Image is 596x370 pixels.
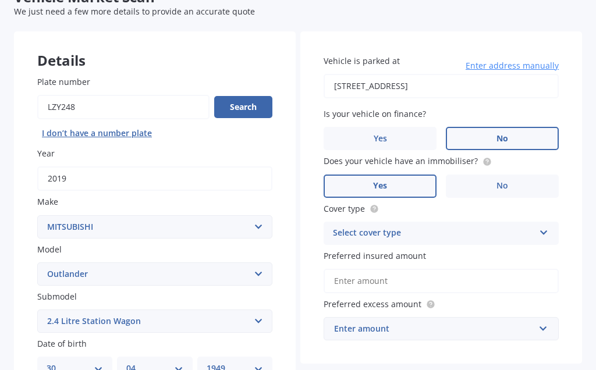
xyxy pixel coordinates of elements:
[37,124,157,143] button: I don’t have a number plate
[324,250,426,261] span: Preferred insured amount
[214,96,272,118] button: Search
[37,76,90,87] span: Plate number
[37,148,55,159] span: Year
[324,203,365,214] span: Cover type
[37,291,77,302] span: Submodel
[374,134,387,144] span: Yes
[496,134,508,144] span: No
[324,55,400,66] span: Vehicle is parked at
[373,181,387,191] span: Yes
[324,156,478,167] span: Does your vehicle have an immobiliser?
[324,298,421,309] span: Preferred excess amount
[333,226,534,240] div: Select cover type
[14,31,296,66] div: Details
[334,322,534,335] div: Enter amount
[324,74,559,98] input: Enter address
[37,338,87,349] span: Date of birth
[466,60,559,72] span: Enter address manually
[496,181,508,191] span: No
[14,6,255,17] span: We just need a few more details to provide an accurate quote
[324,269,559,293] input: Enter amount
[37,166,272,191] input: YYYY
[324,108,426,119] span: Is your vehicle on finance?
[37,197,58,208] span: Make
[37,95,210,119] input: Enter plate number
[37,244,62,255] span: Model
